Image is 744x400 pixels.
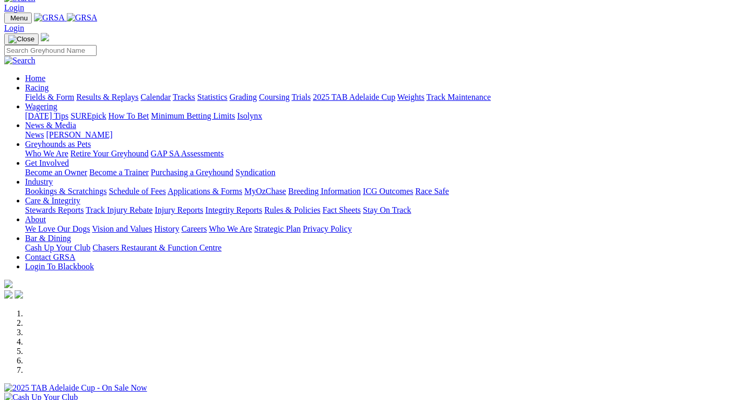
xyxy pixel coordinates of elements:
[288,187,361,196] a: Breeding Information
[25,177,53,186] a: Industry
[4,24,24,32] a: Login
[25,111,740,121] div: Wagering
[197,93,228,101] a: Statistics
[10,14,28,22] span: Menu
[397,93,424,101] a: Weights
[25,74,45,83] a: Home
[67,13,98,22] img: GRSA
[4,13,32,24] button: Toggle navigation
[363,205,411,214] a: Stay On Track
[25,253,75,261] a: Contact GRSA
[25,215,46,224] a: About
[25,149,68,158] a: Who We Are
[427,93,491,101] a: Track Maintenance
[8,35,34,43] img: Close
[313,93,395,101] a: 2025 TAB Adelaide Cup
[259,93,290,101] a: Coursing
[46,130,112,139] a: [PERSON_NAME]
[323,205,361,214] a: Fact Sheets
[25,234,71,243] a: Bar & Dining
[25,243,90,252] a: Cash Up Your Club
[92,243,221,252] a: Chasers Restaurant & Function Centre
[92,224,152,233] a: Vision and Values
[25,93,740,102] div: Racing
[41,33,49,41] img: logo-grsa-white.png
[205,205,262,214] a: Integrity Reports
[25,168,87,177] a: Become an Owner
[4,290,13,299] img: facebook.svg
[25,93,74,101] a: Fields & Form
[209,224,252,233] a: Who We Are
[25,140,91,148] a: Greyhounds as Pets
[86,205,152,214] a: Track Injury Rebate
[181,224,207,233] a: Careers
[25,149,740,158] div: Greyhounds as Pets
[25,187,740,196] div: Industry
[155,205,203,214] a: Injury Reports
[4,56,36,65] img: Search
[25,224,90,233] a: We Love Our Dogs
[109,111,149,120] a: How To Bet
[244,187,286,196] a: MyOzChase
[151,149,224,158] a: GAP SA Assessments
[235,168,275,177] a: Syndication
[25,102,57,111] a: Wagering
[4,3,24,12] a: Login
[25,205,84,214] a: Stewards Reports
[25,243,740,253] div: Bar & Dining
[173,93,195,101] a: Tracks
[415,187,448,196] a: Race Safe
[109,187,166,196] a: Schedule of Fees
[230,93,257,101] a: Grading
[25,130,44,139] a: News
[25,158,69,167] a: Get Involved
[89,168,149,177] a: Become a Trainer
[25,168,740,177] div: Get Involved
[25,121,76,130] a: News & Media
[303,224,352,233] a: Privacy Policy
[15,290,23,299] img: twitter.svg
[237,111,262,120] a: Isolynx
[4,280,13,288] img: logo-grsa-white.png
[25,111,68,120] a: [DATE] Tips
[25,205,740,215] div: Care & Integrity
[254,224,301,233] a: Strategic Plan
[25,262,94,271] a: Login To Blackbook
[25,187,107,196] a: Bookings & Scratchings
[291,93,311,101] a: Trials
[4,45,97,56] input: Search
[25,224,740,234] div: About
[70,149,149,158] a: Retire Your Greyhound
[4,33,39,45] button: Toggle navigation
[70,111,106,120] a: SUREpick
[151,168,233,177] a: Purchasing a Greyhound
[168,187,242,196] a: Applications & Forms
[363,187,413,196] a: ICG Outcomes
[76,93,138,101] a: Results & Replays
[154,224,179,233] a: History
[25,83,49,92] a: Racing
[25,130,740,140] div: News & Media
[151,111,235,120] a: Minimum Betting Limits
[4,383,147,393] img: 2025 TAB Adelaide Cup - On Sale Now
[140,93,171,101] a: Calendar
[34,13,65,22] img: GRSA
[25,196,80,205] a: Care & Integrity
[264,205,321,214] a: Rules & Policies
